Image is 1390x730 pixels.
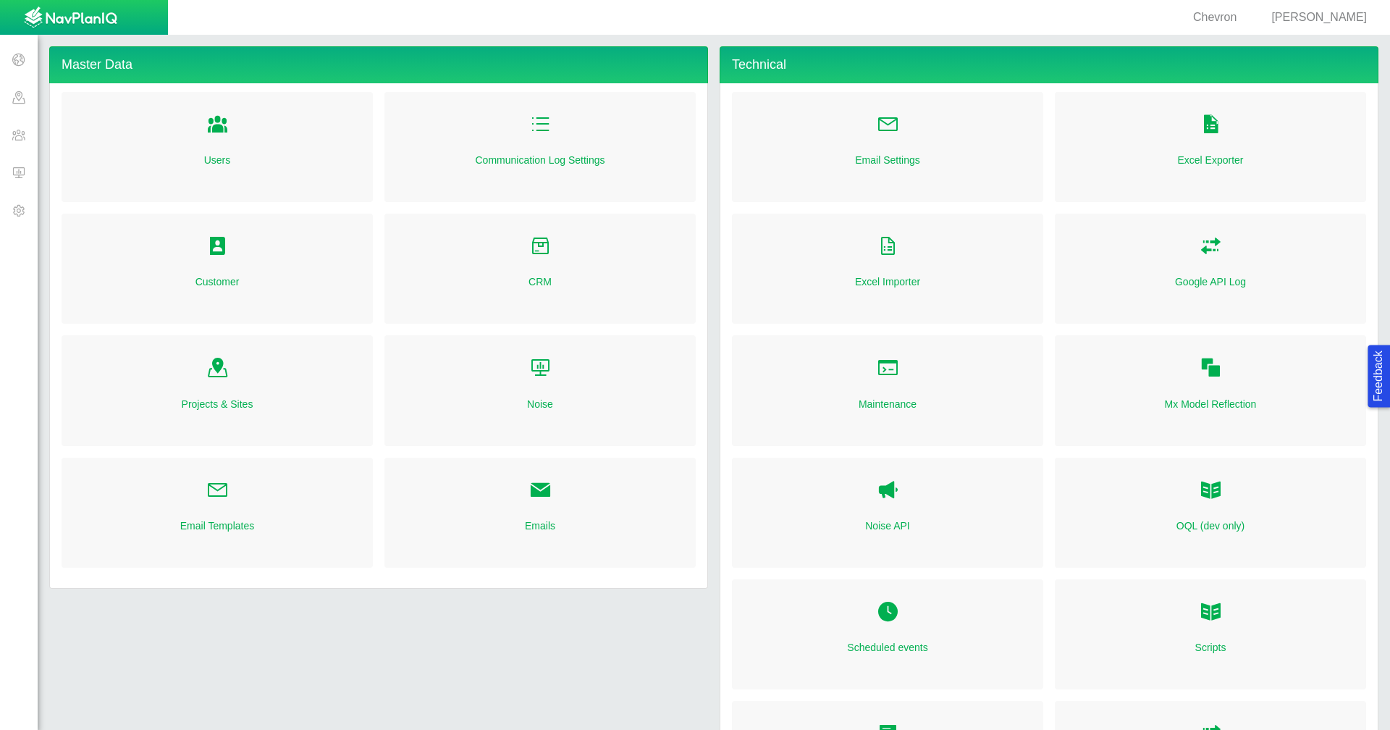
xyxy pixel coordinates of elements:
a: Excel Importer [855,274,920,289]
a: Noise API [877,475,899,507]
a: CRM [528,274,552,289]
div: Folder Open Icon Communication Log Settings [384,92,696,202]
a: OQL (dev only) [1176,519,1244,533]
div: Folder Open Icon Excel Exporter [1055,92,1366,202]
a: Maintenance [859,397,917,411]
div: Folder Open Icon Customer [62,214,373,324]
a: Emails [525,519,555,533]
a: Folder Open Icon [1200,231,1222,263]
div: Folder Open Icon Maintenance [732,335,1043,445]
a: Scheduled events [847,640,927,655]
span: Chevron [1193,11,1237,23]
a: Folder Open Icon [206,475,229,507]
h4: Technical [720,46,1378,83]
div: Folder Open Icon Email Settings [732,92,1043,202]
div: Noise API Noise API [732,458,1043,568]
a: Folder Open Icon [1200,109,1222,141]
a: Folder Open Icon [529,109,552,141]
a: Folder Open Icon [529,475,552,507]
a: Excel Exporter [1177,153,1243,167]
a: Folder Open Icon [206,109,229,141]
a: Google API Log [1175,274,1246,289]
span: [PERSON_NAME] [1271,11,1367,23]
div: Folder Open Icon Mx Model Reflection [1055,335,1366,445]
div: Folder Open Icon Scheduled events [732,579,1043,689]
a: Noise [527,397,553,411]
a: Users [204,153,231,167]
button: Feedback [1368,345,1390,407]
div: Folder Open Icon Email Templates [62,458,373,568]
a: Communication Log Settings [476,153,605,167]
a: Noise API [865,519,909,533]
a: Projects & Sites [182,397,253,411]
a: Folder Open Icon [877,597,899,629]
a: Folder Open Icon [877,353,899,385]
a: Folder Open Icon [529,231,552,263]
div: Folder Open Icon Users [62,92,373,202]
a: Folder Open Icon [206,231,229,263]
div: Folder Open Icon Projects & Sites [62,335,373,445]
div: Folder Open Icon CRM [384,214,696,324]
a: Folder Open Icon [1200,597,1222,629]
a: Folder Open Icon [877,231,899,263]
div: Folder Open Icon Google API Log [1055,214,1366,324]
a: Scripts [1195,640,1226,655]
div: OQL OQL (dev only) [1055,458,1366,568]
a: Folder Open Icon [877,109,899,141]
a: Mx Model Reflection [1165,397,1257,411]
div: Folder Open Icon Noise [384,335,696,445]
a: Email Settings [855,153,919,167]
img: UrbanGroupSolutionsTheme$USG_Images$logo.png [24,7,117,30]
a: Folder Open Icon [1200,353,1222,385]
a: OQL [1200,475,1222,507]
a: Folder Open Icon [529,353,552,385]
h4: Master Data [49,46,708,83]
div: Folder Open Icon Scripts [1055,579,1366,689]
a: Customer [195,274,240,289]
div: Folder Open Icon Excel Importer [732,214,1043,324]
a: Folder Open Icon [206,353,229,385]
div: [PERSON_NAME] [1254,9,1373,26]
a: Email Templates [180,519,254,533]
div: Folder Open Icon Emails [384,458,696,568]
